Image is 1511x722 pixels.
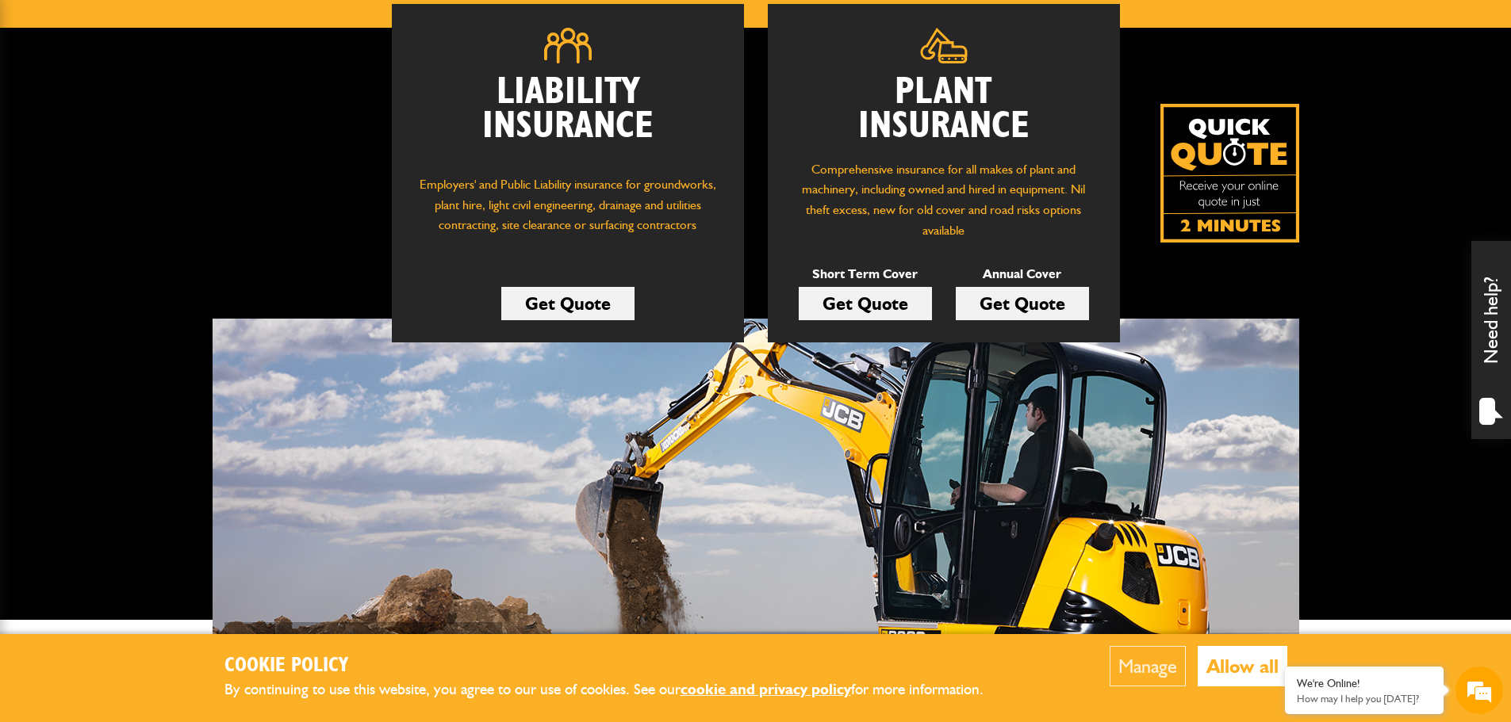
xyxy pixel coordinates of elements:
a: Get your insurance quote isn just 2-minutes [1160,104,1299,243]
h2: Cookie Policy [224,654,1010,678]
h2: Plant Insurance [792,75,1096,143]
h2: Liability Insurance [416,75,720,159]
img: Quick Quote [1160,104,1299,243]
p: Annual Cover [956,264,1089,285]
p: How may I help you today? [1297,693,1432,705]
div: Need help? [1471,241,1511,439]
a: Get Quote [501,287,635,320]
p: Comprehensive insurance for all makes of plant and machinery, including owned and hired in equipm... [792,159,1096,240]
button: Manage [1110,646,1186,686]
button: Allow all [1198,646,1287,686]
div: We're Online! [1297,677,1432,690]
p: By continuing to use this website, you agree to our use of cookies. See our for more information. [224,678,1010,702]
a: cookie and privacy policy [681,680,851,698]
p: Short Term Cover [799,264,932,285]
a: Get Quote [956,287,1089,320]
p: Employers' and Public Liability insurance for groundworks, plant hire, light civil engineering, d... [416,174,720,250]
p: Plant and liability insurance for makes and models... [232,630,494,695]
a: Get Quote [799,287,932,320]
